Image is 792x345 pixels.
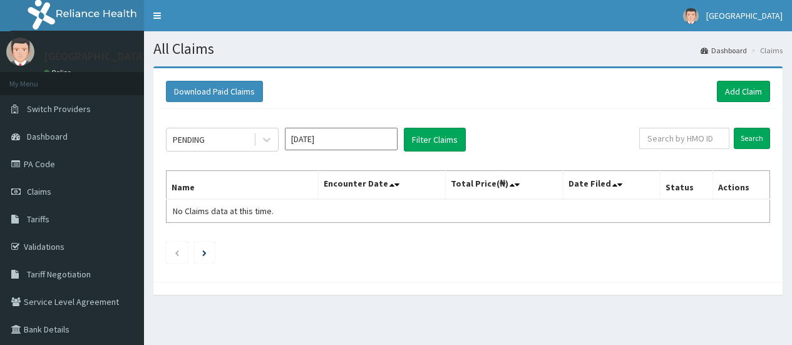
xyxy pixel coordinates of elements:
[748,45,783,56] li: Claims
[44,51,147,62] p: [GEOGRAPHIC_DATA]
[27,103,91,115] span: Switch Providers
[706,10,783,21] span: [GEOGRAPHIC_DATA]
[285,128,398,150] input: Select Month and Year
[44,68,74,77] a: Online
[445,171,563,200] th: Total Price(₦)
[27,186,51,197] span: Claims
[173,133,205,146] div: PENDING
[27,131,68,142] span: Dashboard
[167,171,319,200] th: Name
[404,128,466,152] button: Filter Claims
[683,8,699,24] img: User Image
[166,81,263,102] button: Download Paid Claims
[202,247,207,258] a: Next page
[717,81,770,102] a: Add Claim
[173,205,274,217] span: No Claims data at this time.
[661,171,713,200] th: Status
[27,214,49,225] span: Tariffs
[174,247,180,258] a: Previous page
[734,128,770,149] input: Search
[6,38,34,66] img: User Image
[318,171,445,200] th: Encounter Date
[639,128,729,149] input: Search by HMO ID
[701,45,747,56] a: Dashboard
[153,41,783,57] h1: All Claims
[563,171,661,200] th: Date Filed
[713,171,770,200] th: Actions
[27,269,91,280] span: Tariff Negotiation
